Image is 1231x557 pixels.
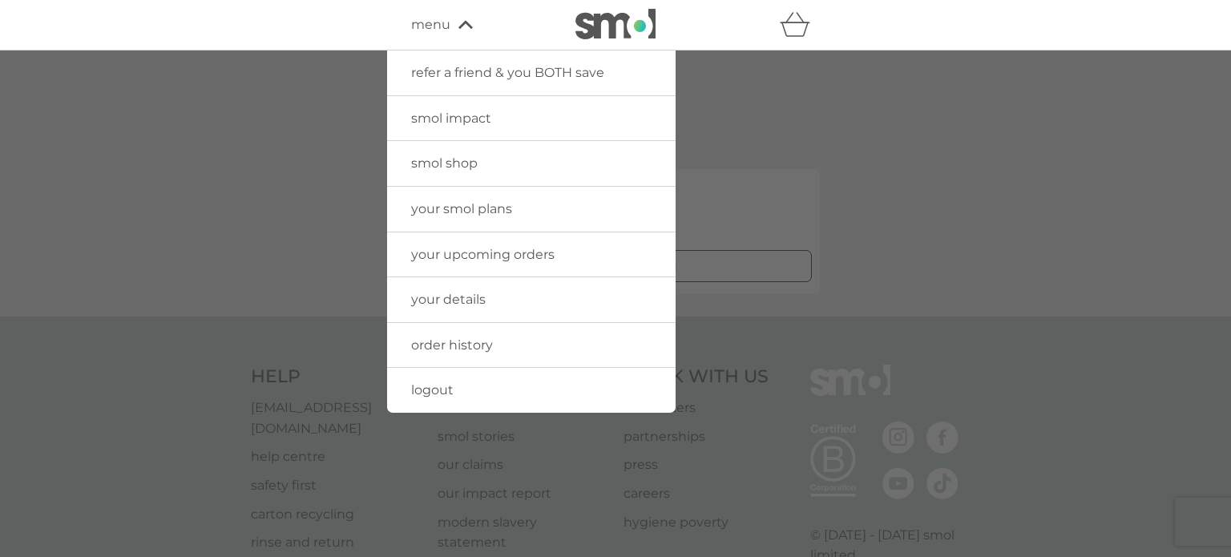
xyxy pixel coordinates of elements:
[387,277,676,322] a: your details
[411,14,450,35] span: menu
[575,9,656,39] img: smol
[411,65,604,80] span: refer a friend & you BOTH save
[411,337,493,353] span: order history
[411,111,491,126] span: smol impact
[387,96,676,141] a: smol impact
[387,50,676,95] a: refer a friend & you BOTH save
[411,292,486,307] span: your details
[411,155,478,171] span: smol shop
[387,187,676,232] a: your smol plans
[387,323,676,368] a: order history
[411,382,454,398] span: logout
[411,247,555,262] span: your upcoming orders
[387,141,676,186] a: smol shop
[387,232,676,277] a: your upcoming orders
[387,368,676,413] a: logout
[780,9,820,41] div: basket
[411,201,512,216] span: your smol plans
